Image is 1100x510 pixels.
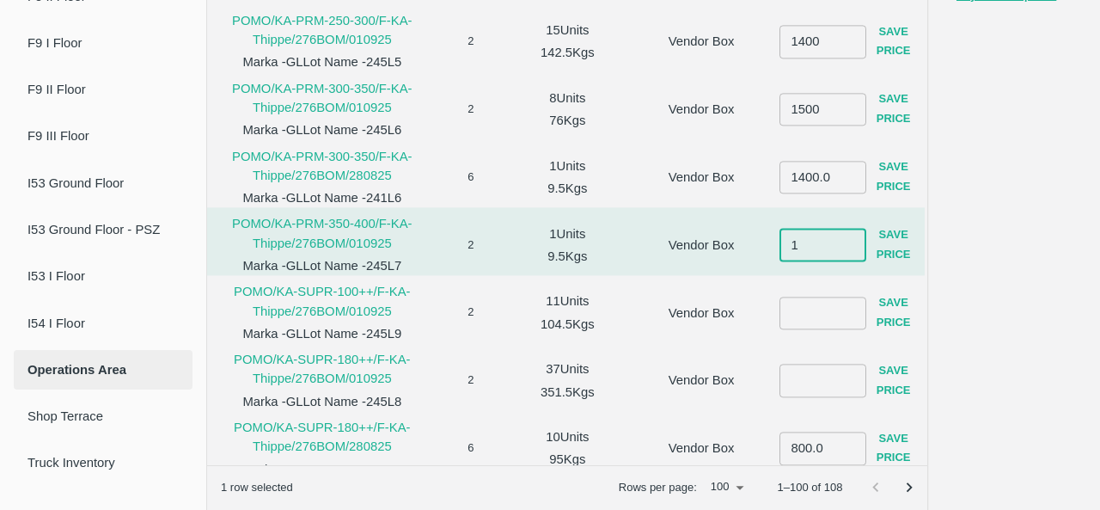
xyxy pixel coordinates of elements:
[242,121,401,140] p: Marka - GL Lot Name - 245L6
[214,147,431,186] p: POMO/KA-PRM-300-350/F-KA-Thippe/276BOM/280825
[546,428,589,447] div: 10 Units
[242,392,401,411] p: Marka - GL Lot Name - 245L8
[242,460,401,479] p: Marka - GL Lot Name - 241L8
[214,283,431,322] p: POMO/KA-SUPR-100++/F-KA-Thippe/276BOM/010925
[547,247,587,266] div: 9.5 Kgs
[541,315,595,334] div: 104.5 Kgs
[546,21,589,40] div: 15 Units
[547,179,587,198] div: 9.5 Kgs
[704,476,750,500] div: 100
[669,100,735,119] p: Vendor Box
[214,79,431,118] p: POMO/KA-PRM-300-350/F-KA-Thippe/276BOM/010925
[541,44,595,63] div: 142.5 Kgs
[866,221,921,271] button: Save Price
[669,236,735,255] p: Vendor Box
[669,304,735,323] p: Vendor Box
[27,453,179,472] span: Truck Inventory
[619,480,697,496] p: Rows per page:
[549,89,585,108] div: 8 Units
[866,356,921,406] button: Save Price
[893,471,926,504] button: Go to next page
[27,407,179,426] span: Shop Terrace
[431,411,505,479] div: 6
[242,189,401,208] p: Marka - GL Lot Name - 241L6
[27,267,179,286] span: I53 I Floor
[242,324,401,343] p: Marka - GL Lot Name - 245L9
[866,153,921,203] button: Save Price
[27,126,179,145] span: F9 III Floor
[546,292,589,311] div: 11 Units
[669,168,735,187] p: Vendor Box
[866,17,921,67] button: Save Price
[27,360,179,379] span: Operations Area
[27,34,179,52] span: F9 I Floor
[866,424,921,474] button: Save Price
[214,418,431,457] p: POMO/KA-SUPR-180++/F-KA-Thippe/276BOM/280825
[242,53,401,72] p: Marka - GL Lot Name - 245L5
[431,72,505,140] div: 2
[778,480,843,496] p: 1–100 of 108
[221,480,293,496] div: 1 row selected
[541,383,595,402] div: 351.5 Kgs
[866,85,921,135] button: Save Price
[549,157,585,175] div: 1 Units
[866,288,921,338] button: Save Price
[242,256,401,275] p: Marka - GL Lot Name - 245L7
[431,208,505,276] div: 2
[431,276,505,344] div: 2
[431,140,505,208] div: 6
[549,451,585,470] div: 95 Kgs
[669,33,735,52] p: Vendor Box
[214,215,431,254] p: POMO/KA-PRM-350-400/F-KA-Thippe/276BOM/010925
[549,112,585,131] div: 76 Kgs
[669,439,735,458] p: Vendor Box
[546,360,589,379] div: 37 Units
[669,372,735,390] p: Vendor Box
[27,174,179,193] span: I53 Ground Floor
[431,4,505,72] div: 2
[214,11,431,50] p: POMO/KA-PRM-250-300/F-KA-Thippe/276BOM/010925
[214,351,431,390] p: POMO/KA-SUPR-180++/F-KA-Thippe/276BOM/010925
[549,224,585,243] div: 1 Units
[27,314,179,333] span: I54 I Floor
[27,220,179,239] span: I53 Ground Floor - PSZ
[27,80,179,99] span: F9 II Floor
[431,344,505,412] div: 2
